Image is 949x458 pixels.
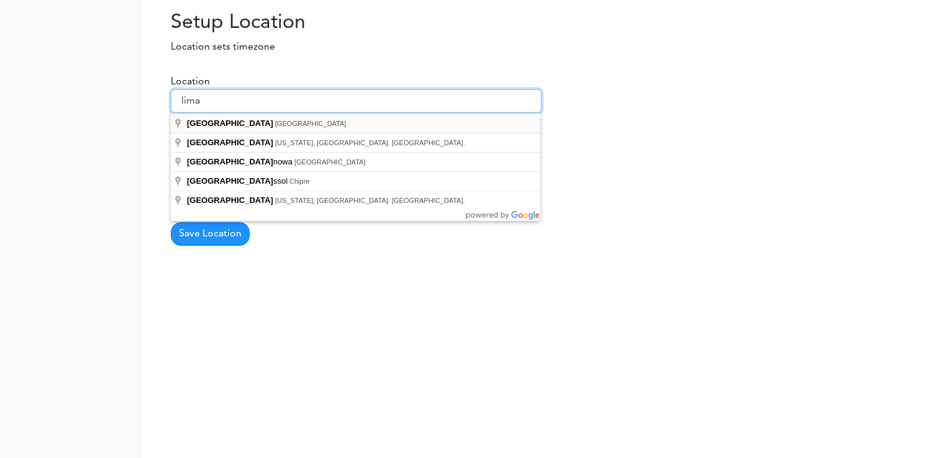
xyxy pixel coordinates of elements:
span: [GEOGRAPHIC_DATA] [187,195,273,205]
label: Location [171,74,210,89]
h2: Setup Location [152,11,402,35]
span: [GEOGRAPHIC_DATA] [187,176,273,186]
span: ssol [187,176,289,186]
span: [GEOGRAPHIC_DATA] [294,158,366,166]
span: [GEOGRAPHIC_DATA] [275,120,347,127]
span: Chipre [289,177,309,185]
span: [US_STATE], [GEOGRAPHIC_DATA]. [GEOGRAPHIC_DATA]. [275,197,465,204]
input: Enter a city name [171,89,542,113]
span: [GEOGRAPHIC_DATA] [187,157,273,166]
button: Save Location [171,222,250,246]
span: nowa [187,157,294,166]
span: [US_STATE], [GEOGRAPHIC_DATA]. [GEOGRAPHIC_DATA]. [275,139,465,146]
span: [GEOGRAPHIC_DATA] [187,138,273,147]
p: Location sets timezone [152,40,402,55]
span: [GEOGRAPHIC_DATA] [187,119,273,128]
